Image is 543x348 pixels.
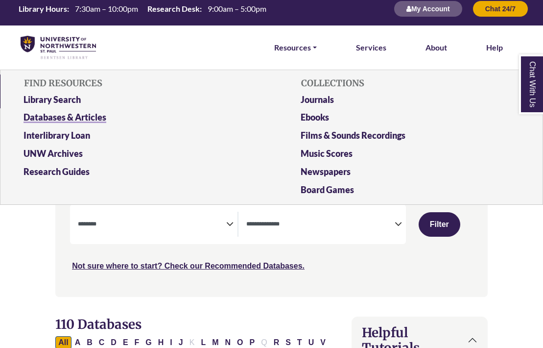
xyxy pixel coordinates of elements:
[425,41,447,54] a: About
[16,74,250,93] h5: FIND RESOURCES
[78,221,226,229] textarea: Search
[293,128,527,147] a: Films & Sounds Recordings
[55,316,142,332] span: 110 Databases
[15,3,270,15] a: Hours Today
[394,0,463,17] button: My Account
[419,212,460,237] button: Submit for Search Results
[293,147,527,165] a: Music Scores
[16,165,250,183] a: Research Guides
[394,4,463,13] a: My Account
[293,165,527,183] a: Newspapers
[21,36,96,60] img: library_home
[208,4,266,13] span: 9:00am – 5:00pm
[16,93,250,111] a: Library Search
[293,93,527,111] a: Journals
[55,190,488,297] nav: Search filters
[15,3,270,13] table: Hours Today
[75,4,138,13] span: 7:30am – 10:00pm
[293,74,527,93] h5: COLLECTIONS
[472,4,528,13] a: Chat 24/7
[15,3,70,14] th: Library Hours:
[486,41,503,54] a: Help
[16,128,250,147] a: Interlibrary Loan
[143,3,202,14] th: Research Desk:
[246,221,395,229] textarea: Search
[16,147,250,165] a: UNW Archives
[356,41,386,54] a: Services
[72,262,305,270] a: Not sure where to start? Check our Recommended Databases.
[293,110,527,128] a: Ebooks
[293,183,527,201] a: Board Games
[472,0,528,17] button: Chat 24/7
[16,110,250,128] a: Databases & Articles
[274,41,317,54] a: Resources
